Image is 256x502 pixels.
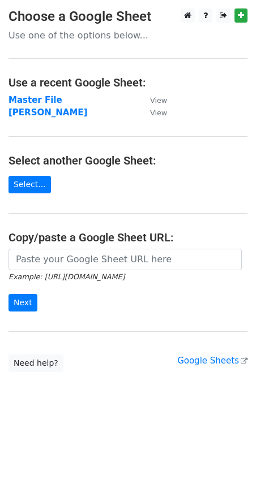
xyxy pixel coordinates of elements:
a: View [139,107,167,118]
input: Next [8,294,37,311]
a: Need help? [8,354,63,372]
small: View [150,109,167,117]
a: Select... [8,176,51,193]
h4: Copy/paste a Google Sheet URL: [8,231,248,244]
h4: Select another Google Sheet: [8,154,248,167]
small: Example: [URL][DOMAIN_NAME] [8,272,125,281]
input: Paste your Google Sheet URL here [8,249,242,270]
h3: Choose a Google Sheet [8,8,248,25]
a: [PERSON_NAME] [8,107,87,118]
a: Google Sheets [177,356,248,366]
p: Use one of the options below... [8,29,248,41]
a: Master File [8,95,62,105]
a: View [139,95,167,105]
h4: Use a recent Google Sheet: [8,76,248,89]
small: View [150,96,167,105]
